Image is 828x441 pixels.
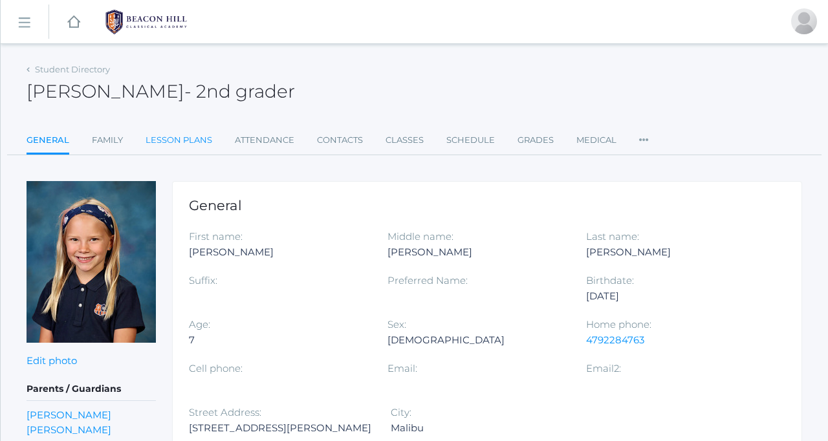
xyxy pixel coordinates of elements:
[586,244,765,260] div: [PERSON_NAME]
[189,230,243,242] label: First name:
[189,198,785,213] h1: General
[586,362,621,374] label: Email2:
[391,406,411,418] label: City:
[27,378,156,400] h5: Parents / Guardians
[189,362,243,374] label: Cell phone:
[98,6,195,38] img: BHCALogos-05-308ed15e86a5a0abce9b8dd61676a3503ac9727e845dece92d48e8588c001991.png
[27,422,111,437] a: [PERSON_NAME]
[586,334,644,346] a: 4792284763
[27,181,156,343] img: Lucy Wilson
[27,127,69,155] a: General
[27,81,295,102] h2: [PERSON_NAME]
[189,406,261,418] label: Street Address:
[386,127,424,153] a: Classes
[184,80,295,102] span: - 2nd grader
[586,288,765,304] div: [DATE]
[576,127,616,153] a: Medical
[391,420,570,436] div: Malibu
[92,127,123,153] a: Family
[27,354,77,367] a: Edit photo
[586,318,651,330] label: Home phone:
[586,274,634,286] label: Birthdate:
[146,127,212,153] a: Lesson Plans
[446,127,495,153] a: Schedule
[35,64,110,74] a: Student Directory
[387,362,417,374] label: Email:
[189,318,210,330] label: Age:
[189,420,371,436] div: [STREET_ADDRESS][PERSON_NAME]
[317,127,363,153] a: Contacts
[387,230,453,242] label: Middle name:
[387,244,567,260] div: [PERSON_NAME]
[235,127,294,153] a: Attendance
[791,8,817,34] div: Jessica Hooten Wilson
[189,274,217,286] label: Suffix:
[27,407,111,422] a: [PERSON_NAME]
[517,127,554,153] a: Grades
[387,274,468,286] label: Preferred Name:
[189,332,368,348] div: 7
[189,244,368,260] div: [PERSON_NAME]
[586,230,639,242] label: Last name:
[387,318,406,330] label: Sex:
[387,332,567,348] div: [DEMOGRAPHIC_DATA]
